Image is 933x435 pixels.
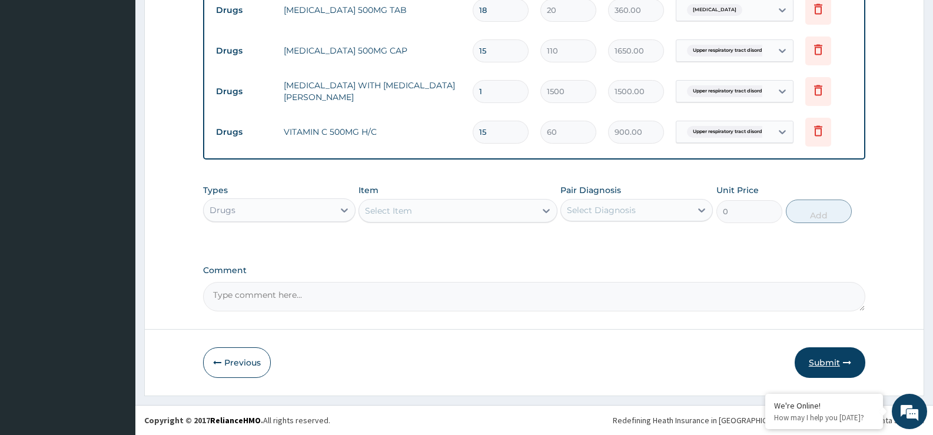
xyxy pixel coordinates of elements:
label: Comment [203,265,865,275]
p: How may I help you today? [774,413,874,423]
div: Minimize live chat window [193,6,221,34]
div: Redefining Heath Insurance in [GEOGRAPHIC_DATA] using Telemedicine and Data Science! [613,414,924,426]
td: Drugs [210,40,278,62]
button: Submit [795,347,865,378]
strong: Copyright © 2017 . [144,415,263,426]
img: d_794563401_company_1708531726252_794563401 [22,59,48,88]
a: RelianceHMO [210,415,261,426]
td: [MEDICAL_DATA] 500MG CAP [278,39,467,62]
span: Upper respiratory tract disord... [687,45,772,57]
footer: All rights reserved. [135,405,933,435]
label: Pair Diagnosis [560,184,621,196]
textarea: Type your message and hit 'Enter' [6,301,224,342]
div: We're Online! [774,400,874,411]
button: Previous [203,347,271,378]
div: Select Item [365,205,412,217]
button: Add [786,200,852,223]
span: We're online! [68,138,162,257]
label: Unit Price [716,184,759,196]
span: Upper respiratory tract disord... [687,126,772,138]
span: Upper respiratory tract disord... [687,85,772,97]
td: [MEDICAL_DATA] WITH [MEDICAL_DATA][PERSON_NAME] [278,74,467,109]
span: [MEDICAL_DATA] [687,4,742,16]
div: Chat with us now [61,66,198,81]
td: Drugs [210,81,278,102]
label: Item [358,184,378,196]
div: Drugs [210,204,235,216]
label: Types [203,185,228,195]
td: Drugs [210,121,278,143]
td: VITAMIN C 500MG H/C [278,120,467,144]
div: Select Diagnosis [567,204,636,216]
